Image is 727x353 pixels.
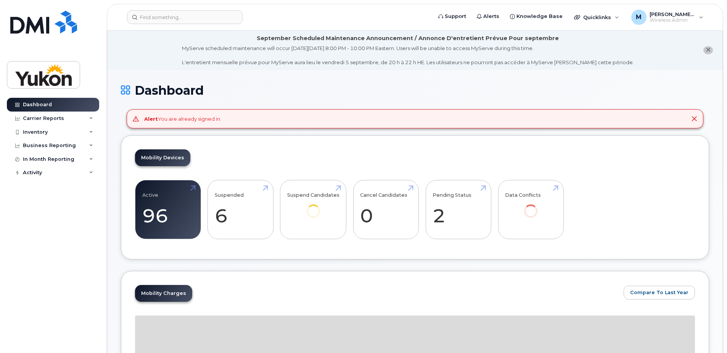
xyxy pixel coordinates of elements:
[135,285,192,302] a: Mobility Charges
[182,45,634,66] div: MyServe scheduled maintenance will occur [DATE][DATE] 8:00 PM - 10:00 PM Eastern. Users will be u...
[505,185,557,228] a: Data Conflicts
[630,289,688,296] span: Compare To Last Year
[360,185,412,235] a: Cancel Candidates 0
[121,84,709,97] h1: Dashboard
[142,185,194,235] a: Active 96
[144,116,158,122] strong: Alert
[433,185,484,235] a: Pending Status 2
[703,46,713,54] button: close notification
[257,34,559,42] div: September Scheduled Maintenance Announcement / Annonce D'entretient Prévue Pour septembre
[287,185,339,228] a: Suspend Candidates
[624,286,695,300] button: Compare To Last Year
[215,185,266,235] a: Suspended 6
[144,115,221,123] div: You are already signed in.
[135,149,190,166] a: Mobility Devices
